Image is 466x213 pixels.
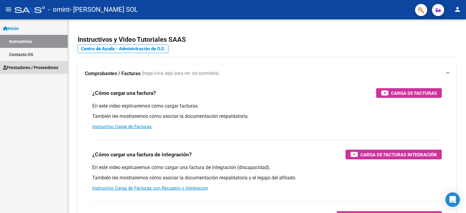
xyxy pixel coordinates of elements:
span: (haga click aquí para ver los tutoriales) [142,70,219,77]
h3: ¿Cómo cargar una factura de integración? [92,150,192,159]
span: Carga de Facturas Integración [360,151,437,158]
a: Instructivo Carga de Facturas con Recupero x Integración [92,185,208,191]
button: Carga de Facturas [376,88,442,98]
p: También les mostraremos cómo asociar la documentación respaldatoria y el legajo del afiliado. [92,175,442,181]
span: Carga de Facturas [391,89,437,97]
span: - omint [48,3,70,16]
mat-expansion-panel-header: Comprobantes / Facturas (haga click aquí para ver los tutoriales) [78,64,456,83]
strong: Comprobantes / Facturas [85,70,140,77]
h2: Instructivos y Video Tutoriales SAAS [78,34,456,45]
mat-icon: person [454,6,461,13]
a: Instructivo Carga de Facturas [92,124,152,129]
button: Carga de Facturas Integración [346,150,442,159]
mat-icon: menu [5,6,12,13]
p: En este video explicaremos cómo cargar facturas. [92,103,442,109]
h3: ¿Cómo cargar una factura? [92,89,156,97]
a: Centro de Ayuda - Administración de O.S. [78,45,168,53]
span: - [PERSON_NAME] SOL [70,3,138,16]
p: También les mostraremos cómo asociar la documentación respaldatoria. [92,113,442,120]
span: Prestadores / Proveedores [3,64,58,71]
p: En este video explicaremos cómo cargar una factura de integración (discapacidad). [92,164,442,171]
span: Inicio [3,25,19,32]
div: Open Intercom Messenger [445,192,460,207]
